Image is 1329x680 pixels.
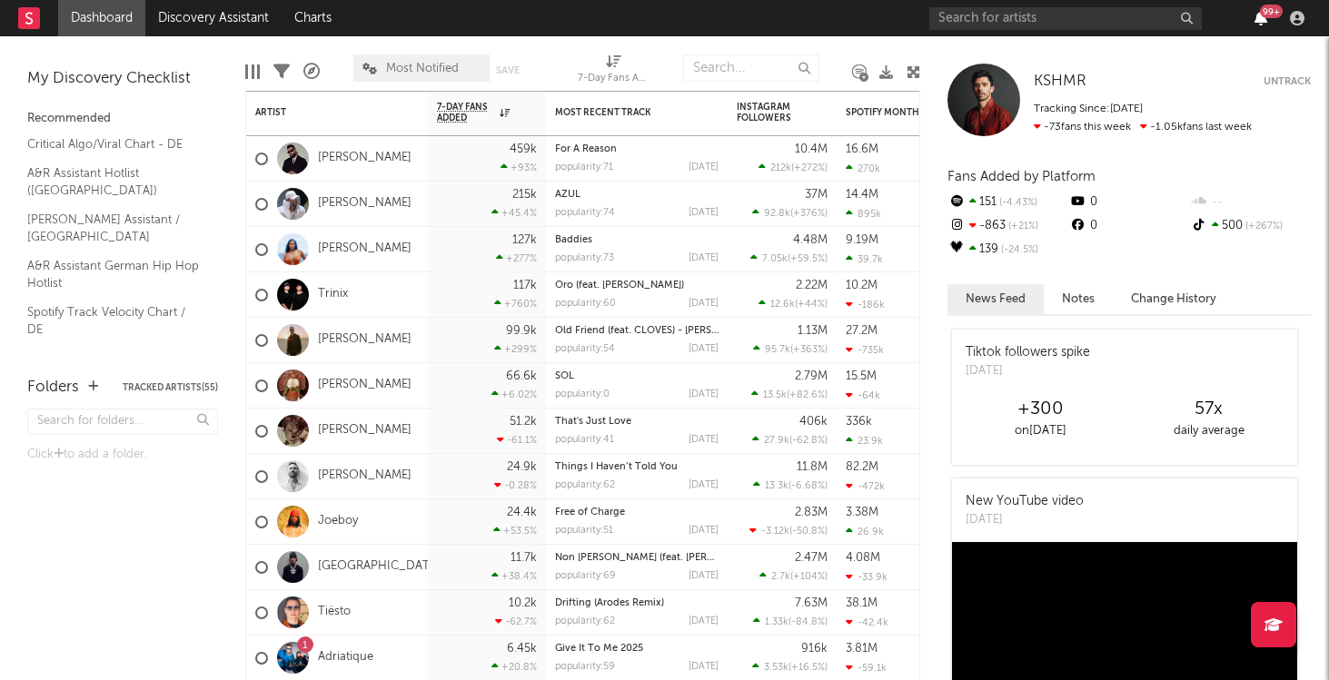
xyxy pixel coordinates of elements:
span: 12.6k [770,300,795,310]
a: Critical Algo/Viral Chart - DE [27,134,200,154]
div: daily average [1125,420,1293,442]
div: Recommended [27,108,218,130]
div: 895k [846,208,881,220]
span: -84.8 % [791,617,825,627]
div: Give It To Me 2025 [555,644,719,654]
div: popularity: 51 [555,526,613,536]
div: 6.45k [507,643,537,655]
div: Old Friend (feat. CLOVES) - KOPPY Remix [555,326,719,336]
div: [DATE] [966,362,1090,380]
a: That's Just Love [555,417,631,427]
div: 57 x [1125,399,1293,420]
a: Spotify Track Velocity Chart / DE [27,302,200,340]
span: +376 % [793,209,825,219]
a: [PERSON_NAME] [318,423,412,439]
div: [DATE] [689,662,719,672]
a: Trinix [318,287,348,302]
div: 11.8M [797,461,828,473]
div: +277 % [496,252,537,264]
div: Tiktok followers spike [966,343,1090,362]
a: Tiësto [318,605,351,620]
div: Filters [273,45,290,98]
div: ( ) [749,525,828,537]
span: 7-Day Fans Added [437,102,495,123]
div: 1.13M [798,325,828,337]
div: +299 % [494,343,537,355]
a: A&R Assistant German Hip Hop Hotlist [27,256,200,293]
input: Search for artists [929,7,1202,30]
div: 10.2M [846,280,878,291]
div: [DATE] [689,208,719,218]
span: -50.8 % [792,527,825,537]
div: popularity: 60 [555,299,616,309]
div: +760 % [494,298,537,310]
div: 215k [512,189,537,201]
a: For A Reason [555,144,617,154]
span: 27.9k [764,436,789,446]
div: popularity: 74 [555,208,615,218]
div: 151 [947,191,1068,214]
div: -33.9k [846,571,888,583]
div: 9.19M [846,234,878,246]
div: 7-Day Fans Added (7-Day Fans Added) [578,45,650,98]
a: KSHMR [1034,73,1086,91]
div: +53.5 % [493,525,537,537]
div: 82.2M [846,461,878,473]
div: 37M [805,189,828,201]
div: -0.28 % [494,479,537,491]
button: Untrack [1264,73,1311,91]
div: ( ) [753,343,828,355]
span: +82.6 % [789,390,825,400]
span: Most Notified [386,63,459,74]
div: ( ) [752,661,828,673]
div: 500 [1190,214,1311,238]
button: News Feed [947,284,1044,314]
span: +21 % [1006,222,1038,232]
div: Drifting (Arodes Remix) [555,598,719,608]
div: SOL [555,371,719,381]
div: [DATE] [966,511,1084,529]
div: +300 [957,399,1125,420]
div: 4.08M [846,552,880,564]
div: popularity: 59 [555,662,615,672]
div: That's Just Love [555,417,719,427]
div: [DATE] [689,344,719,354]
span: 13.5k [763,390,787,400]
div: [DATE] [689,616,719,626]
a: [PERSON_NAME] [318,196,412,212]
div: 14.4M [846,189,878,201]
a: Old Friend (feat. CLOVES) - [PERSON_NAME] Remix [555,326,796,336]
span: 212k [770,163,791,173]
div: 0 [1068,214,1189,238]
div: 38.1M [846,597,878,609]
div: ( ) [750,252,828,264]
div: [DATE] [689,389,719,399]
span: Fans Added by Platform [947,170,1096,183]
a: Baddies [555,235,592,245]
a: A&R Assistant Hotlist ([GEOGRAPHIC_DATA]) [27,163,200,201]
a: Joeboy [318,514,358,529]
a: Non [PERSON_NAME] (feat. [PERSON_NAME] & [PERSON_NAME]) [555,553,859,563]
div: 27.2M [846,325,878,337]
span: +104 % [793,572,825,582]
div: -- [1190,191,1311,214]
div: 2.22M [796,280,828,291]
div: 2.79M [795,370,828,382]
div: +38.4 % [491,570,537,582]
span: +59.5 % [790,254,825,264]
a: Free of Charge [555,508,625,517]
div: 0 [1068,191,1189,214]
span: -1.05k fans last week [1034,122,1252,133]
div: ( ) [752,434,828,446]
div: ( ) [759,298,828,310]
div: 51.2k [510,416,537,428]
div: Things I Haven’t Told You [555,462,719,472]
span: +363 % [793,345,825,355]
div: [DATE] [689,571,719,581]
span: +267 % [1243,222,1283,232]
a: [PERSON_NAME] [318,151,412,166]
div: 916k [801,643,828,655]
div: 459k [510,143,537,155]
span: -3.12k [761,527,789,537]
div: Oro (feat. Sofiane Pamart) [555,281,719,291]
